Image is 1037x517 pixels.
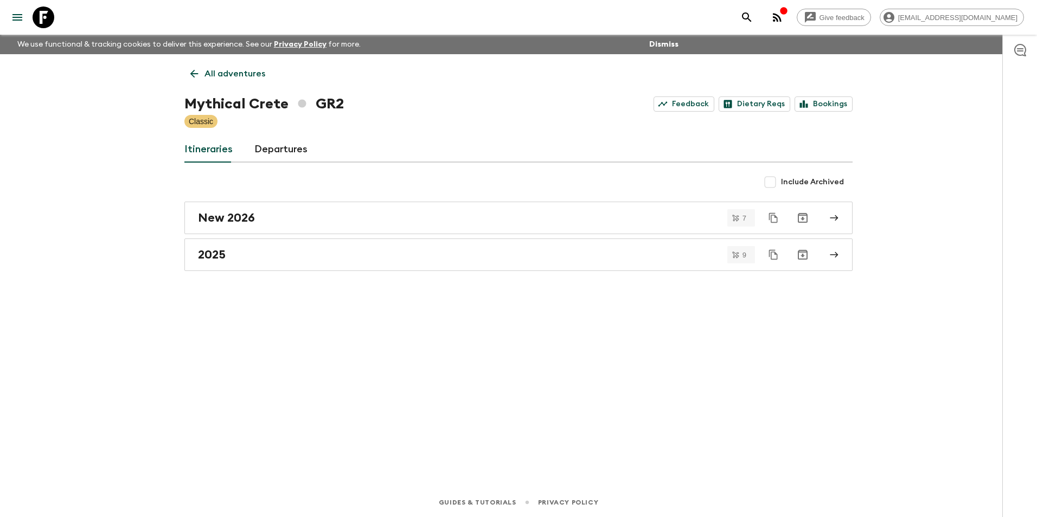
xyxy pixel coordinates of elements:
[184,137,233,163] a: Itineraries
[880,9,1024,26] div: [EMAIL_ADDRESS][DOMAIN_NAME]
[764,245,783,264] button: Duplicate
[654,96,714,112] a: Feedback
[439,496,516,508] a: Guides & Tutorials
[184,202,853,234] a: New 2026
[719,96,790,112] a: Dietary Reqs
[7,7,28,28] button: menu
[204,67,265,80] p: All adventures
[736,251,753,258] span: 9
[814,14,870,22] span: Give feedback
[764,208,783,228] button: Duplicate
[795,96,853,112] a: Bookings
[781,177,844,188] span: Include Archived
[184,238,853,271] a: 2025
[736,215,753,222] span: 7
[184,63,271,85] a: All adventures
[792,207,814,229] button: Archive
[797,9,871,26] a: Give feedback
[184,93,344,115] h1: Mythical Crete GR2
[274,41,327,48] a: Privacy Policy
[254,137,308,163] a: Departures
[646,37,681,52] button: Dismiss
[792,244,814,266] button: Archive
[198,248,226,262] h2: 2025
[198,211,255,225] h2: New 2026
[736,7,758,28] button: search adventures
[13,35,365,54] p: We use functional & tracking cookies to deliver this experience. See our for more.
[892,14,1023,22] span: [EMAIL_ADDRESS][DOMAIN_NAME]
[189,116,213,127] p: Classic
[538,496,598,508] a: Privacy Policy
